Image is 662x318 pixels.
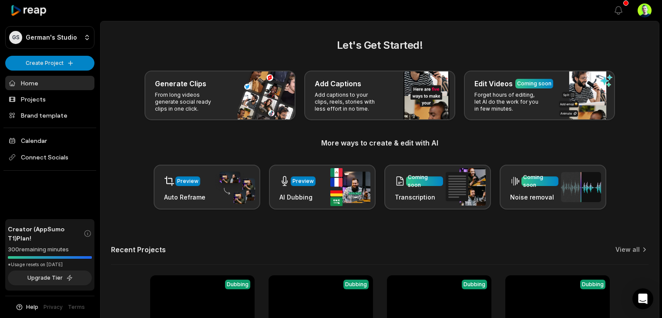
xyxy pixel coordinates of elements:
div: Open Intercom Messenger [632,288,653,309]
a: Calendar [5,133,94,148]
p: Forget hours of editing, let AI do the work for you in few minutes. [474,91,542,112]
a: Privacy [44,303,63,311]
div: Preview [292,177,314,185]
div: GS [9,31,22,44]
h3: Generate Clips [155,78,206,89]
div: Coming soon [523,173,557,189]
h3: Noise removal [510,193,558,202]
a: View all [615,245,640,254]
h3: Edit Videos [474,78,513,89]
div: Coming soon [517,80,551,88]
a: Projects [5,92,94,106]
button: Create Project [5,56,94,71]
img: noise_removal.png [561,172,601,202]
img: auto_reframe.png [215,170,255,204]
span: Connect Socials [5,149,94,165]
div: Preview [177,177,198,185]
a: Brand template [5,108,94,122]
div: *Usage resets on [DATE] [8,261,92,268]
button: Help [15,303,38,311]
h2: Let's Get Started! [111,37,649,53]
h3: More ways to create & edit with AI [111,138,649,148]
p: Add captions to your clips, reels, stories with less effort in no time. [315,91,382,112]
h3: AI Dubbing [279,193,316,202]
h3: Transcription [395,193,443,202]
button: Upgrade Tier [8,271,92,285]
h2: Recent Projects [111,245,166,254]
a: Terms [68,303,85,311]
span: Creator (AppSumo T1) Plan! [8,224,84,243]
p: From long videos generate social ready clips in one click. [155,91,222,112]
h3: Auto Reframe [164,193,205,202]
img: transcription.png [446,168,486,206]
p: German's Studio [26,34,77,41]
div: Coming soon [408,173,441,189]
div: 300 remaining minutes [8,245,92,254]
img: ai_dubbing.png [330,168,370,206]
span: Help [26,303,38,311]
h3: Add Captions [315,78,361,89]
a: Home [5,76,94,90]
